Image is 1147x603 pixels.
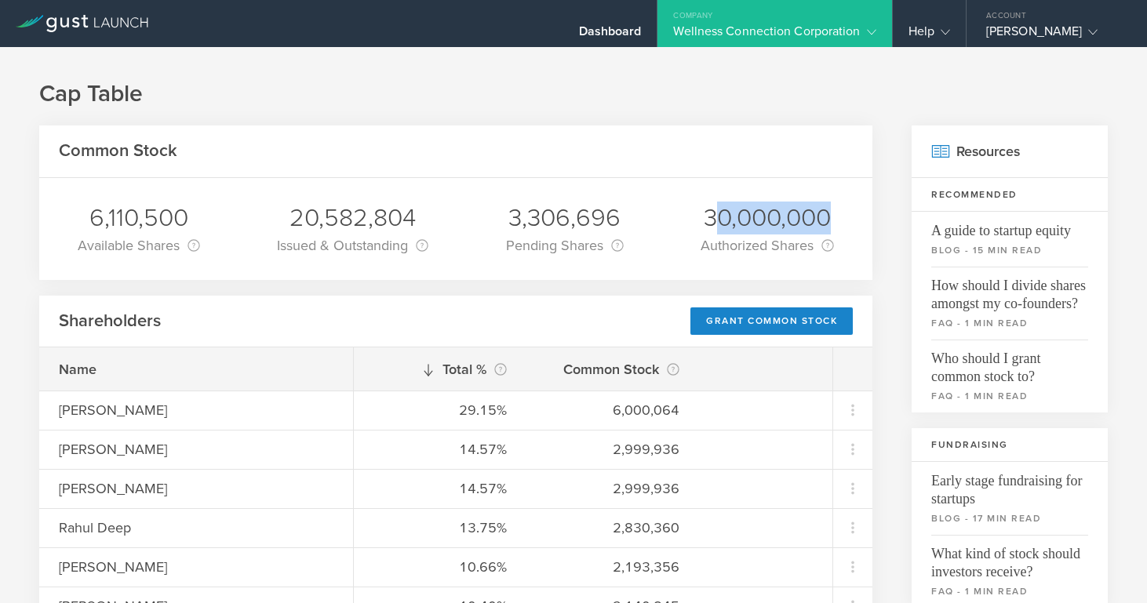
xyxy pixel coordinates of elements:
div: Wellness Connection Corporation [673,24,876,47]
div: Common Stock [546,358,679,380]
small: blog - 15 min read [931,243,1088,257]
span: How should I divide shares amongst my co-founders? [931,267,1088,313]
small: blog - 17 min read [931,511,1088,525]
small: faq - 1 min read [931,389,1088,403]
a: How should I divide shares amongst my co-founders?faq - 1 min read [912,267,1108,340]
div: 2,999,936 [546,478,679,499]
div: [PERSON_NAME] [59,478,333,499]
div: 20,582,804 [277,202,428,234]
div: Issued & Outstanding [277,234,428,256]
div: Name [59,359,333,380]
h2: Resources [912,125,1108,178]
div: [PERSON_NAME] [59,400,333,420]
div: Help [908,24,950,47]
div: [PERSON_NAME] [986,24,1120,47]
div: Grant Common Stock [690,307,853,335]
div: 10.66% [373,557,507,577]
span: Early stage fundraising for startups [931,462,1088,508]
div: Available Shares [78,234,200,256]
h2: Common Stock [59,140,177,162]
div: 13.75% [373,518,507,538]
div: Authorized Shares [701,234,834,256]
a: Who should I grant common stock to?faq - 1 min read [912,340,1108,412]
div: 29.15% [373,400,507,420]
h1: Cap Table [39,78,1108,110]
div: Rahul Deep [59,518,333,538]
h3: Fundraising [912,428,1108,462]
a: A guide to startup equityblog - 15 min read [912,212,1108,267]
small: faq - 1 min read [931,316,1088,330]
span: What kind of stock should investors receive? [931,535,1088,581]
h2: Shareholders [59,310,161,332]
div: [PERSON_NAME] [59,557,333,577]
div: 6,000,064 [546,400,679,420]
div: 2,193,356 [546,557,679,577]
div: 2,999,936 [546,439,679,460]
span: Who should I grant common stock to? [931,340,1088,386]
a: Early stage fundraising for startupsblog - 17 min read [912,462,1108,535]
div: Dashboard [579,24,642,47]
div: 2,830,360 [546,518,679,538]
span: A guide to startup equity [931,212,1088,240]
div: Pending Shares [506,234,624,256]
div: Total % [373,358,507,380]
h3: Recommended [912,178,1108,212]
div: 3,306,696 [506,202,624,234]
div: 30,000,000 [701,202,834,234]
small: faq - 1 min read [931,584,1088,598]
div: 14.57% [373,478,507,499]
div: 6,110,500 [78,202,200,234]
div: [PERSON_NAME] [59,439,333,460]
div: 14.57% [373,439,507,460]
